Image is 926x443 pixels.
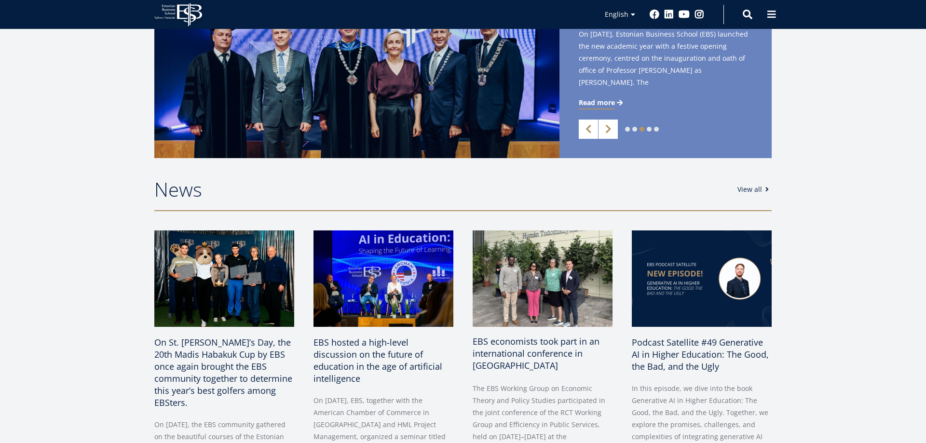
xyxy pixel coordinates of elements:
[579,28,752,104] span: On [DATE], Estonian Business School (EBS) launched the new academic year with a festive opening c...
[469,228,616,329] img: a
[640,127,644,132] a: 3
[737,185,772,194] a: View all
[154,336,292,408] span: On St. [PERSON_NAME]’s Day, the 20th Madis Habakuk Cup by EBS once again brought the EBS communit...
[625,127,630,132] a: 1
[579,120,598,139] a: Previous
[694,10,704,19] a: Instagram
[654,127,659,132] a: 5
[632,336,769,372] span: Podcast Satellite #49 Generative AI in Higher Education: The Good, the Bad, and the Ugly
[664,10,674,19] a: Linkedin
[473,336,599,371] span: EBS economists took part in an international conference in [GEOGRAPHIC_DATA]
[647,127,652,132] a: 4
[632,127,637,132] a: 2
[154,230,294,327] img: 20th Madis Habakuk Cup
[679,10,690,19] a: Youtube
[154,177,728,201] h2: News
[313,336,442,384] span: EBS hosted a high-level discussion on the future of education in the age of artificial intelligence
[579,98,625,107] a: Read more
[650,10,659,19] a: Facebook
[579,98,615,107] span: Read more
[313,230,453,327] img: Ai in Education
[632,230,772,327] img: Satellite #49
[599,120,618,139] a: Next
